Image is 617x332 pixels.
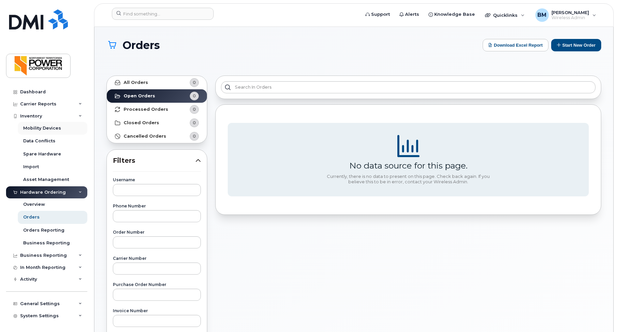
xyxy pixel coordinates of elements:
[551,39,601,51] button: Start New Order
[113,204,201,208] label: Phone Number
[124,134,166,139] strong: Cancelled Orders
[113,230,201,234] label: Order Number
[193,106,196,112] span: 0
[193,120,196,126] span: 0
[324,174,492,184] div: Currently, there is no data to present on this page. Check back again. If you believe this to be ...
[113,156,195,165] span: Filters
[113,256,201,260] label: Carrier Number
[483,39,548,51] button: Download Excel Report
[107,103,207,116] a: Processed Orders0
[107,76,207,89] a: All Orders0
[113,283,201,287] label: Purchase Order Number
[221,81,596,93] input: Search in orders
[107,116,207,130] a: Closed Orders0
[193,79,196,86] span: 0
[193,133,196,139] span: 0
[107,89,207,103] a: Open Orders0
[124,93,155,99] strong: Open Orders
[193,93,196,99] span: 0
[124,120,159,126] strong: Closed Orders
[107,130,207,143] a: Cancelled Orders0
[124,107,168,112] strong: Processed Orders
[113,309,201,313] label: Invoice Number
[123,39,160,51] span: Orders
[124,80,148,85] strong: All Orders
[113,178,201,182] label: Username
[349,160,468,171] div: No data source for this page.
